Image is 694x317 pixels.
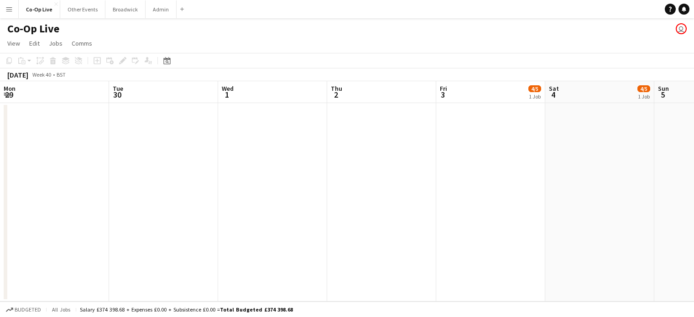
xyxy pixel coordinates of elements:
[2,89,16,100] span: 29
[7,22,59,36] h1: Co-Op Live
[50,306,72,313] span: All jobs
[7,39,20,47] span: View
[222,84,234,93] span: Wed
[220,89,234,100] span: 1
[331,84,342,93] span: Thu
[5,305,42,315] button: Budgeted
[220,306,293,313] span: Total Budgeted £374 398.68
[19,0,60,18] button: Co-Op Live
[68,37,96,49] a: Comms
[80,306,293,313] div: Salary £374 398.68 + Expenses £0.00 + Subsistence £0.00 =
[657,89,669,100] span: 5
[113,84,123,93] span: Tue
[60,0,105,18] button: Other Events
[637,85,650,92] span: 4/5
[7,70,28,79] div: [DATE]
[49,39,63,47] span: Jobs
[329,89,342,100] span: 2
[529,93,541,100] div: 1 Job
[4,84,16,93] span: Mon
[658,84,669,93] span: Sun
[676,23,687,34] app-user-avatar: Ashley Fielding
[111,89,123,100] span: 30
[4,37,24,49] a: View
[45,37,66,49] a: Jobs
[146,0,177,18] button: Admin
[440,84,447,93] span: Fri
[72,39,92,47] span: Comms
[29,39,40,47] span: Edit
[548,89,559,100] span: 4
[57,71,66,78] div: BST
[30,71,53,78] span: Week 40
[105,0,146,18] button: Broadwick
[528,85,541,92] span: 4/5
[15,307,41,313] span: Budgeted
[26,37,43,49] a: Edit
[549,84,559,93] span: Sat
[438,89,447,100] span: 3
[638,93,650,100] div: 1 Job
